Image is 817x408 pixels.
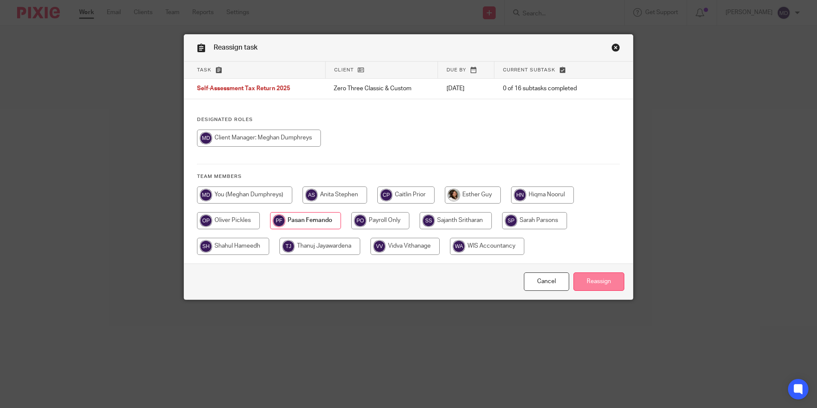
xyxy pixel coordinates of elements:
[494,79,602,99] td: 0 of 16 subtasks completed
[524,272,569,291] a: Close this dialog window
[197,116,620,123] h4: Designated Roles
[503,68,555,72] span: Current subtask
[214,44,258,51] span: Reassign task
[334,68,354,72] span: Client
[197,68,212,72] span: Task
[611,43,620,55] a: Close this dialog window
[197,173,620,180] h4: Team members
[447,84,486,93] p: [DATE]
[447,68,466,72] span: Due by
[334,84,429,93] p: Zero Three Classic & Custom
[573,272,624,291] input: Reassign
[197,86,290,92] span: Self-Assessment Tax Return 2025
